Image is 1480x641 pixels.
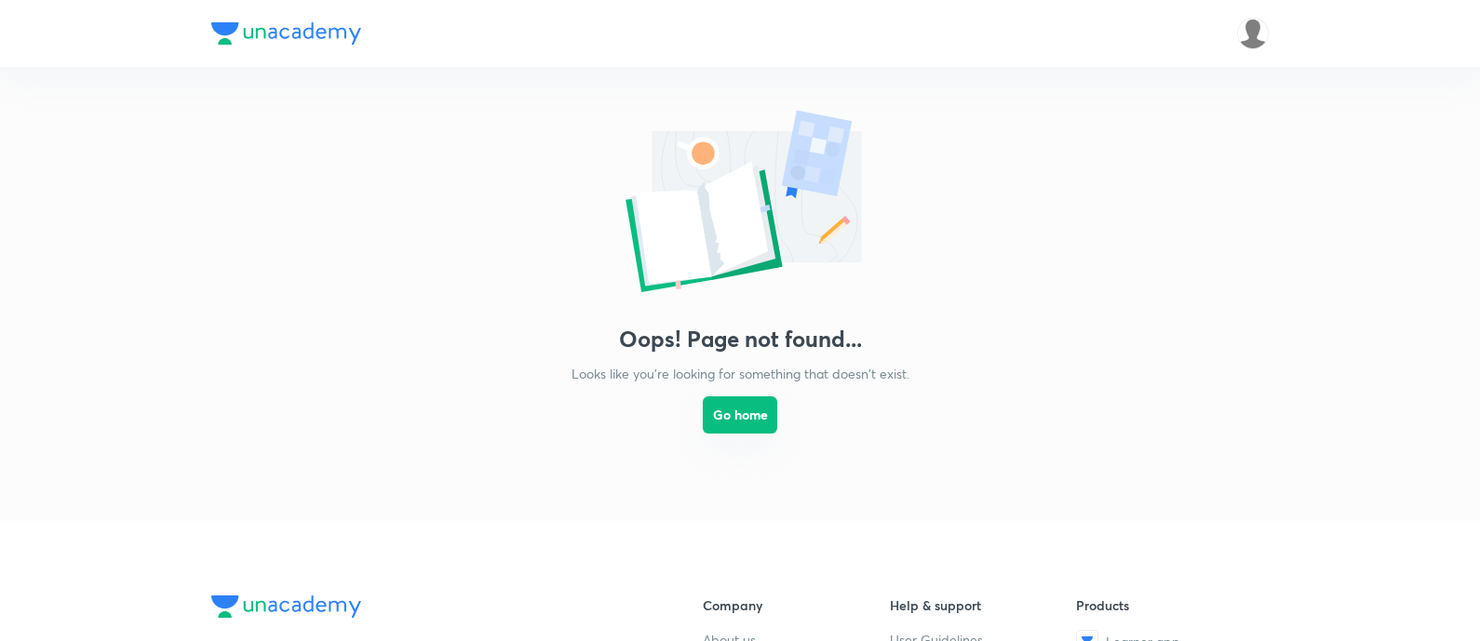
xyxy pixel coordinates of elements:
img: error [554,104,926,303]
h6: Help & support [890,595,1077,615]
p: Looks like you're looking for something that doesn't exist. [572,364,909,383]
img: Company Logo [211,22,361,45]
a: Company Logo [211,595,643,622]
a: Go home [703,383,777,484]
h6: Company [703,595,890,615]
button: Go home [703,396,777,434]
img: Company Logo [211,595,361,618]
img: P Antony [1237,18,1269,49]
h6: Products [1076,595,1263,615]
h3: Oops! Page not found... [619,326,862,353]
